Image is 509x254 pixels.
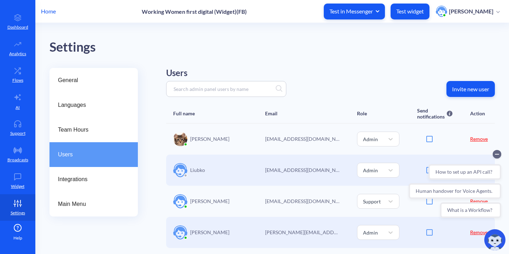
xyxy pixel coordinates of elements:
[11,210,25,216] p: Settings
[49,192,138,217] a: Main Menu
[452,86,489,93] p: Invite new user
[446,108,452,120] img: info icon
[173,110,195,116] div: Full name
[265,110,277,116] div: Email
[58,101,124,109] span: Languages
[58,200,124,208] span: Main Menu
[2,37,95,53] button: Human handover for Voice Agents.
[173,194,187,208] img: user image
[432,5,503,18] button: user photo[PERSON_NAME]
[58,150,124,159] span: Users
[324,4,385,19] button: Test in Messenger
[58,126,124,134] span: Team Hours
[41,7,56,16] p: Home
[417,108,446,120] div: Send notifications
[329,7,379,15] span: Test in Messenger
[470,110,485,116] div: Action
[436,6,447,17] img: user photo
[391,4,429,19] button: Test widget
[58,175,124,184] span: Integrations
[16,104,20,111] p: AI
[58,76,124,85] span: General
[49,142,138,167] a: Users
[484,229,505,250] img: copilot-icon.svg
[87,4,95,13] button: Collapse conversation starters
[470,136,488,142] a: Remove
[170,85,276,93] input: Search admin panel users by name
[190,229,229,236] p: [PERSON_NAME]
[190,197,229,205] p: [PERSON_NAME]
[265,197,339,205] p: abigail@womenfirstdigital.org
[363,197,381,205] div: Support
[12,77,23,83] p: Flows
[357,110,367,116] div: Role
[11,183,24,190] p: Widget
[173,225,187,239] img: user image
[190,135,229,143] p: [PERSON_NAME]
[396,8,424,15] p: Test widget
[265,166,339,174] p: liubomyr.bliharskyi@botscrew.com
[10,130,25,137] p: Support
[265,229,339,236] p: cecile@womenfirstdigital.org
[449,7,493,15] p: [PERSON_NAME]
[173,163,187,177] img: user image
[34,57,95,72] button: What is a Workflow?
[9,51,26,57] p: Analytics
[13,235,22,241] span: Help
[49,68,138,93] a: General
[446,81,495,97] button: Invite new user
[363,229,378,236] div: Admin
[49,117,138,142] a: Team Hours
[166,68,495,78] h2: Users
[173,132,187,146] img: user image
[363,166,378,174] div: Admin
[190,166,205,174] p: Liubko
[49,93,138,117] a: Languages
[363,135,378,143] div: Admin
[7,157,28,163] p: Broadcasts
[49,167,138,192] a: Integrations
[265,135,339,143] p: botscrew@botscrew.com
[470,229,488,235] a: Remove
[142,8,247,15] p: Working Women first digital (Widget)(FB)
[22,18,95,34] button: How to set up an API call?
[49,37,509,57] div: Settings
[7,24,28,30] p: Dashboard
